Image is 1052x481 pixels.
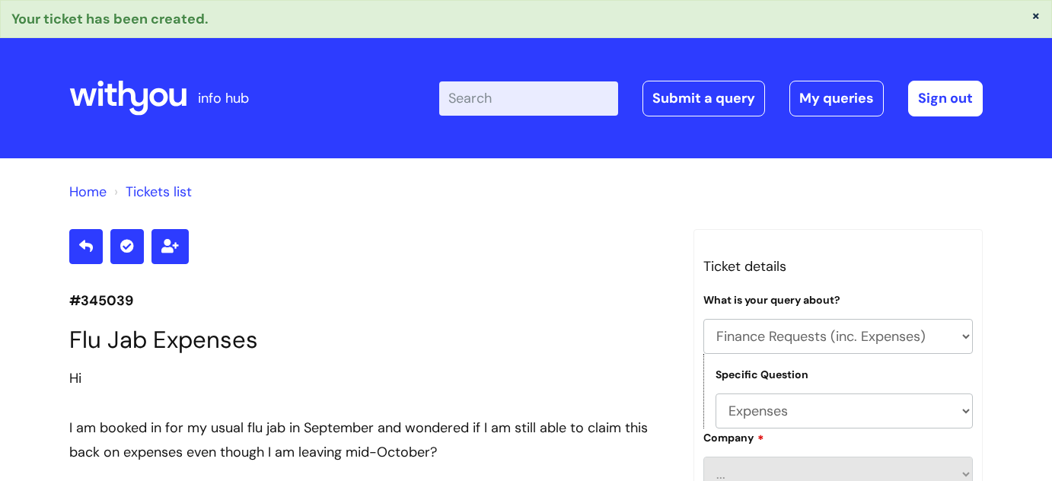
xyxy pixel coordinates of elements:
li: Solution home [69,180,107,204]
li: Tickets list [110,180,192,204]
div: | - [439,81,983,116]
h1: Flu Jab Expenses [69,326,671,354]
button: × [1031,8,1041,22]
a: Tickets list [126,183,192,201]
a: My queries [789,81,884,116]
p: #345039 [69,288,671,313]
input: Search [439,81,618,115]
label: What is your query about? [703,294,840,307]
label: Specific Question [716,368,808,381]
div: Hi [69,366,671,390]
a: Submit a query [642,81,765,116]
a: Home [69,183,107,201]
div: I am booked in for my usual flu jab in September and wondered if I am still able to claim this ba... [69,416,671,465]
h3: Ticket details [703,254,973,279]
label: Company [703,429,764,444]
p: info hub [198,86,249,110]
a: Sign out [908,81,983,116]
